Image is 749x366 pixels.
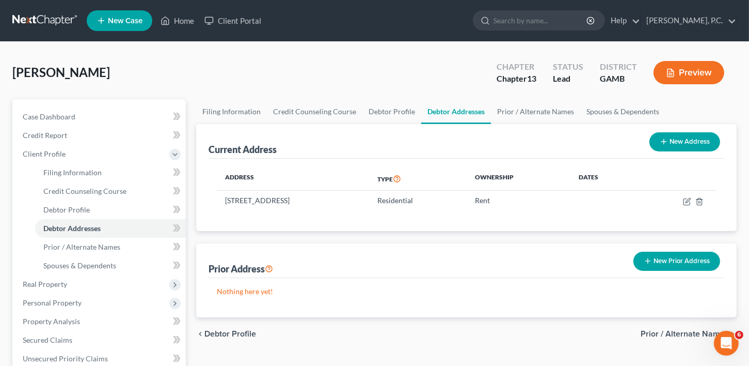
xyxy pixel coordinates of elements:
[714,331,739,356] iframe: Intercom live chat
[493,11,588,30] input: Search by name...
[108,17,142,25] span: New Case
[467,167,570,191] th: Ownership
[23,112,75,121] span: Case Dashboard
[23,335,72,344] span: Secured Claims
[728,330,737,338] i: chevron_right
[23,280,67,288] span: Real Property
[14,331,186,349] a: Secured Claims
[12,65,110,80] span: [PERSON_NAME]
[553,73,583,85] div: Lead
[23,354,108,363] span: Unsecured Priority Claims
[467,191,570,210] td: Rent
[217,167,369,191] th: Address
[43,187,126,195] span: Credit Counseling Course
[580,99,665,124] a: Spouses & Dependents
[196,330,204,338] i: chevron_left
[199,11,266,30] a: Client Portal
[600,73,637,85] div: GAMB
[43,224,101,233] span: Debtor Addresses
[491,99,580,124] a: Prior / Alternate Names
[14,312,186,331] a: Property Analysis
[23,131,67,140] span: Credit Report
[43,205,90,214] span: Debtor Profile
[217,191,369,210] td: [STREET_ADDRESS]
[527,73,536,83] span: 13
[35,163,186,182] a: Filing Information
[35,238,186,256] a: Prior / Alternate Names
[497,73,536,85] div: Chapter
[553,61,583,73] div: Status
[35,256,186,275] a: Spouses & Dependents
[204,330,256,338] span: Debtor Profile
[14,126,186,145] a: Credit Report
[209,263,273,275] div: Prior Address
[23,317,80,326] span: Property Analysis
[654,61,724,84] button: Preview
[267,99,362,124] a: Credit Counseling Course
[35,219,186,238] a: Debtor Addresses
[35,182,186,201] a: Credit Counseling Course
[35,201,186,219] a: Debtor Profile
[735,331,743,339] span: 6
[196,99,267,124] a: Filing Information
[43,261,116,270] span: Spouses & Dependents
[209,143,277,156] div: Current Address
[605,11,640,30] a: Help
[43,242,120,251] span: Prior / Alternate Names
[633,252,720,271] button: New Prior Address
[196,330,256,338] button: chevron_left Debtor Profile
[600,61,637,73] div: District
[641,330,737,338] button: Prior / Alternate Names chevron_right
[23,298,82,307] span: Personal Property
[43,168,102,177] span: Filing Information
[217,286,716,297] p: Nothing here yet!
[369,191,467,210] td: Residential
[369,167,467,191] th: Type
[649,132,720,151] button: New Address
[641,11,736,30] a: [PERSON_NAME], P.C.
[155,11,199,30] a: Home
[570,167,638,191] th: Dates
[641,330,728,338] span: Prior / Alternate Names
[421,99,491,124] a: Debtor Addresses
[14,108,186,126] a: Case Dashboard
[362,99,421,124] a: Debtor Profile
[23,149,66,158] span: Client Profile
[497,61,536,73] div: Chapter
